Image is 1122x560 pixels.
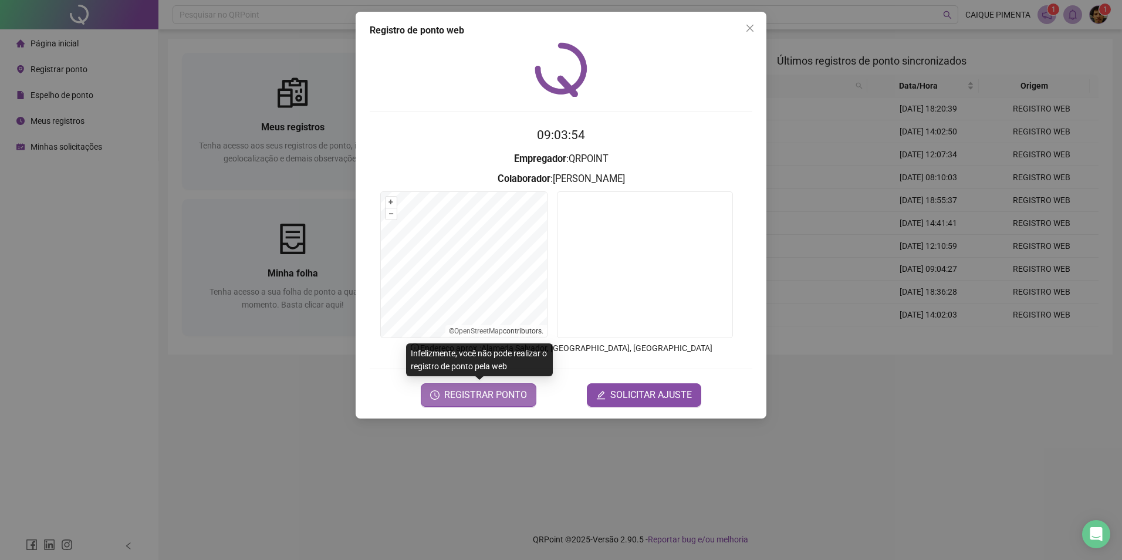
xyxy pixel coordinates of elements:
[430,390,440,400] span: clock-circle
[535,42,587,97] img: QRPoint
[537,128,585,142] time: 09:03:54
[1082,520,1110,548] div: Open Intercom Messenger
[741,19,759,38] button: Close
[370,342,752,355] p: Endereço aprox. : Alameda Salvador, [GEOGRAPHIC_DATA], [GEOGRAPHIC_DATA]
[444,388,527,402] span: REGISTRAR PONTO
[610,388,692,402] span: SOLICITAR AJUSTE
[514,153,566,164] strong: Empregador
[370,151,752,167] h3: : QRPOINT
[410,342,420,353] span: info-circle
[421,383,536,407] button: REGISTRAR PONTO
[454,327,503,335] a: OpenStreetMap
[596,390,606,400] span: edit
[370,23,752,38] div: Registro de ponto web
[370,171,752,187] h3: : [PERSON_NAME]
[386,208,397,220] button: –
[386,197,397,208] button: +
[449,327,543,335] li: © contributors.
[745,23,755,33] span: close
[406,343,553,376] div: Infelizmente, você não pode realizar o registro de ponto pela web
[587,383,701,407] button: editSOLICITAR AJUSTE
[498,173,550,184] strong: Colaborador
